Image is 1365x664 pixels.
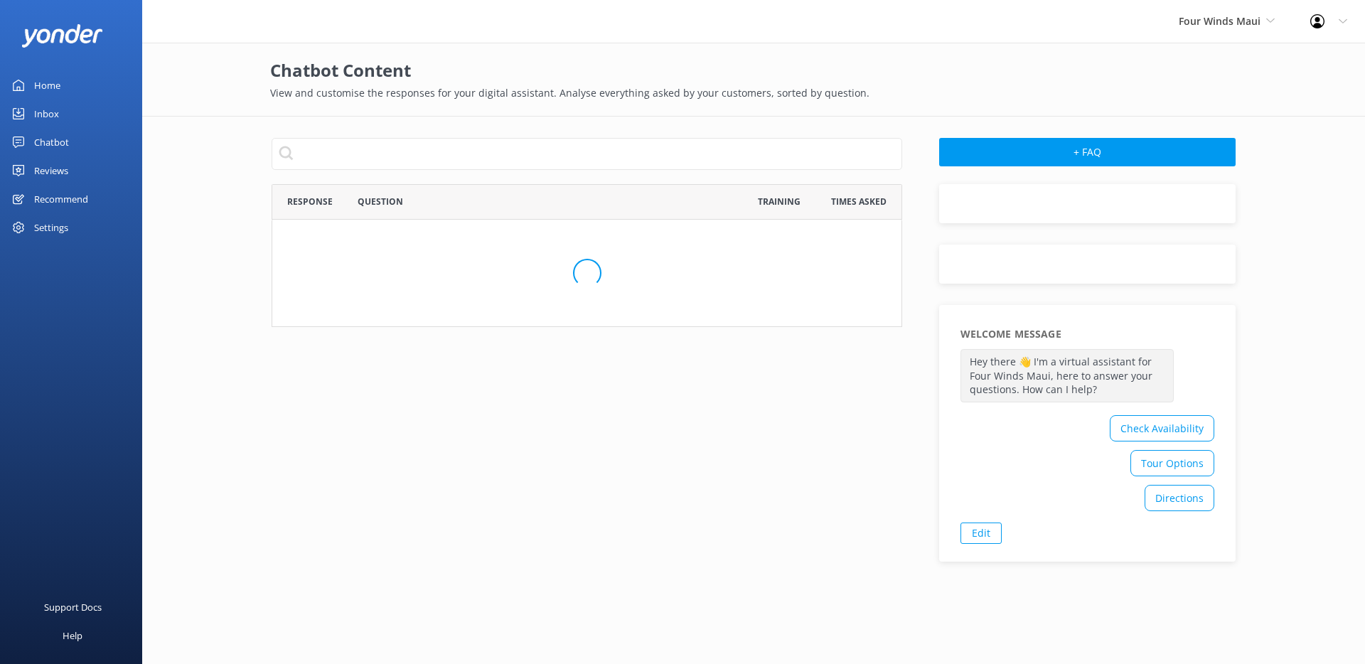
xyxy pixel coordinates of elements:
[34,156,68,185] div: Reviews
[358,195,403,208] span: Question
[34,100,59,128] div: Inbox
[1179,14,1260,28] span: Four Winds Maui
[758,195,801,208] span: Training
[34,213,68,242] div: Settings
[270,57,1237,84] h2: Chatbot Content
[270,85,1237,101] p: View and customise the responses for your digital assistant. Analyse everything asked by your cus...
[960,349,1174,402] p: Hey there 👋 I'm a virtual assistant for Four Winds Maui, here to answer your questions. How can I...
[272,220,902,326] div: grid
[960,523,1002,544] a: Edit
[939,138,1236,166] button: + FAQ
[44,593,102,621] div: Support Docs
[63,621,82,650] div: Help
[34,71,60,100] div: Home
[831,195,887,208] span: Times Asked
[21,24,103,48] img: yonder-white-logo.png
[34,128,69,156] div: Chatbot
[1110,415,1214,441] div: Check Availability
[960,326,1061,342] h5: Welcome Message
[287,195,333,208] span: Response
[1130,450,1214,476] div: Tour Options
[1145,485,1214,511] div: Directions
[34,185,88,213] div: Recommend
